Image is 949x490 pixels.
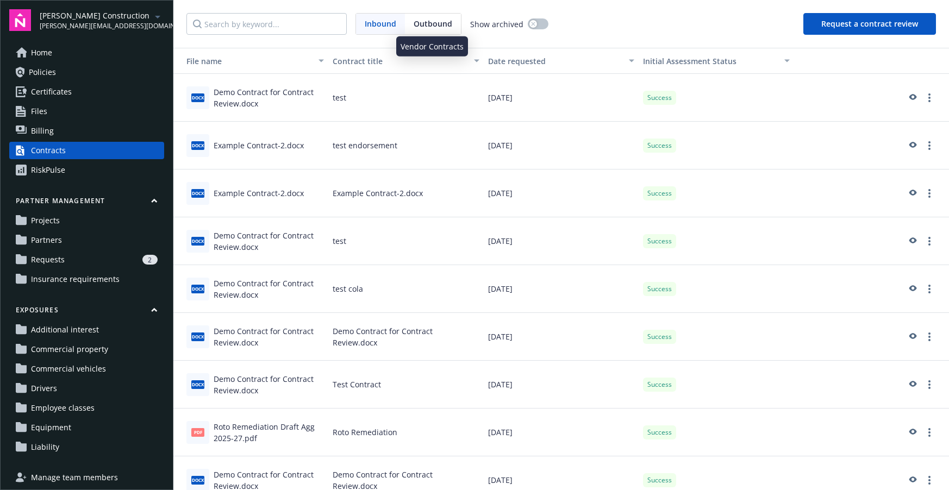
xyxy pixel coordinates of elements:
[906,235,919,248] a: preview
[906,474,919,487] a: preview
[178,55,312,67] div: File name
[328,74,483,122] div: test
[31,83,72,100] span: Certificates
[9,196,164,210] button: Partner management
[484,169,639,217] div: [DATE]
[923,426,936,439] a: more
[31,438,59,456] span: Liability
[214,140,304,151] div: Example Contract-2.docx
[328,122,483,169] div: test endorsement
[191,237,204,245] span: docx
[647,284,672,294] span: Success
[923,139,936,152] a: more
[484,313,639,361] div: [DATE]
[9,305,164,319] button: Exposures
[31,321,99,338] span: Additional interest
[151,10,164,23] a: arrowDropDown
[803,13,936,35] button: Request a contract review
[405,14,461,34] span: Outbound
[484,217,639,265] div: [DATE]
[365,18,396,29] span: Inbound
[9,212,164,229] a: Projects
[9,64,164,81] a: Policies
[191,141,204,149] span: docx
[647,189,672,198] span: Success
[214,187,304,199] div: Example Contract-2.docx
[9,360,164,378] a: Commercial vehicles
[484,361,639,409] div: [DATE]
[31,103,47,120] span: Files
[906,282,919,296] a: preview
[31,271,120,288] span: Insurance requirements
[40,9,164,31] button: [PERSON_NAME] Construction[PERSON_NAME][EMAIL_ADDRESS][DOMAIN_NAME]arrowDropDown
[29,64,56,81] span: Policies
[9,122,164,140] a: Billing
[923,235,936,248] a: more
[333,55,467,67] div: Contract title
[643,56,736,66] span: Initial Assessment Status
[923,187,936,200] a: more
[484,409,639,456] div: [DATE]
[178,55,312,67] div: Toggle SortBy
[31,212,60,229] span: Projects
[923,91,936,104] a: more
[191,93,204,102] span: docx
[328,361,483,409] div: Test Contract
[470,18,523,30] span: Show archived
[906,91,919,104] a: preview
[186,13,347,35] input: Search by keyword...
[31,469,118,486] span: Manage team members
[9,161,164,179] a: RiskPulse
[31,161,65,179] div: RiskPulse
[906,378,919,391] a: preview
[9,9,31,31] img: navigator-logo.svg
[191,476,204,484] span: docx
[31,399,95,417] span: Employee classes
[328,409,483,456] div: Roto Remediation
[328,313,483,361] div: Demo Contract for Contract Review.docx
[647,141,672,150] span: Success
[191,285,204,293] span: docx
[191,428,204,436] span: pdf
[31,419,71,436] span: Equipment
[31,231,62,249] span: Partners
[647,380,672,390] span: Success
[906,330,919,343] a: preview
[191,189,204,197] span: docx
[9,231,164,249] a: Partners
[484,265,639,313] div: [DATE]
[214,421,324,444] div: Roto Remediation Draft Agg 2025-27.pdf
[328,48,483,74] button: Contract title
[647,475,672,485] span: Success
[9,251,164,268] a: Requests2
[31,380,57,397] span: Drivers
[484,74,639,122] div: [DATE]
[9,142,164,159] a: Contracts
[214,373,324,396] div: Demo Contract for Contract Review.docx
[643,55,777,67] div: Toggle SortBy
[484,48,639,74] button: Date requested
[40,21,151,31] span: [PERSON_NAME][EMAIL_ADDRESS][DOMAIN_NAME]
[906,187,919,200] a: preview
[356,14,405,34] span: Inbound
[31,360,106,378] span: Commercial vehicles
[31,341,108,358] span: Commercial property
[9,271,164,288] a: Insurance requirements
[328,217,483,265] div: test
[647,332,672,342] span: Success
[9,341,164,358] a: Commercial property
[647,428,672,437] span: Success
[906,426,919,439] a: preview
[923,378,936,391] a: more
[9,321,164,338] a: Additional interest
[484,122,639,169] div: [DATE]
[40,10,151,21] span: [PERSON_NAME] Construction
[191,332,204,341] span: docx
[647,93,672,103] span: Success
[923,330,936,343] a: more
[142,255,158,265] div: 2
[214,86,324,109] div: Demo Contract for Contract Review.docx
[923,282,936,296] a: more
[9,438,164,456] a: Liability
